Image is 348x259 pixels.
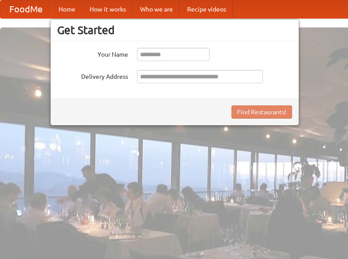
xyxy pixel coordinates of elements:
[133,0,180,18] a: Who we are
[57,48,128,59] label: Your Name
[0,0,51,18] a: FoodMe
[51,0,82,18] a: Home
[57,23,292,37] h3: Get Started
[231,105,292,119] button: Find Restaurants!
[82,0,133,18] a: How it works
[57,70,128,81] label: Delivery Address
[180,0,233,18] a: Recipe videos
